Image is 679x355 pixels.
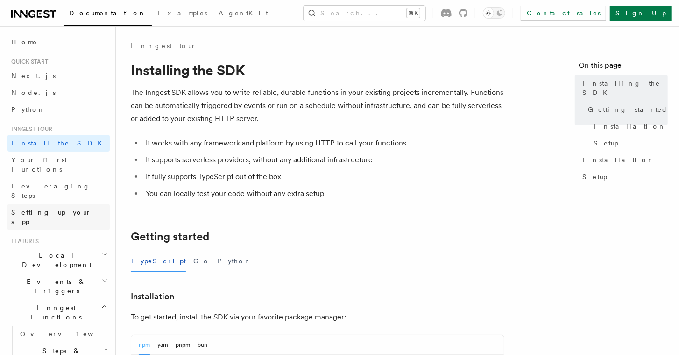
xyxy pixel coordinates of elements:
span: Python [11,106,45,113]
li: It works with any framework and platform by using HTTP to call your functions [143,137,504,150]
a: Documentation [64,3,152,26]
a: Contact sales [521,6,606,21]
span: Installation [594,122,666,131]
a: Inngest tour [131,41,196,51]
span: Setting up your app [11,209,92,225]
a: Leveraging Steps [7,178,110,204]
a: Install the SDK [7,135,110,152]
span: Installation [582,155,655,165]
span: Events & Triggers [7,277,102,296]
h1: Installing the SDK [131,62,504,79]
span: AgentKit [219,9,268,17]
a: Setup [590,135,668,152]
button: TypeScript [131,251,186,272]
span: Getting started [588,105,668,114]
button: pnpm [176,335,190,355]
a: Installing the SDK [579,75,668,101]
a: Setup [579,168,668,185]
a: Sign Up [610,6,672,21]
a: AgentKit [213,3,274,25]
span: Local Development [7,251,102,269]
h4: On this page [579,60,668,75]
button: Toggle dark mode [483,7,505,19]
span: Inngest Functions [7,303,101,322]
span: Home [11,37,37,47]
p: To get started, install the SDK via your favorite package manager: [131,311,504,324]
p: The Inngest SDK allows you to write reliable, durable functions in your existing projects increme... [131,86,504,125]
li: It fully supports TypeScript out of the box [143,170,504,183]
a: Node.js [7,84,110,101]
span: Documentation [69,9,146,17]
kbd: ⌘K [407,8,420,18]
li: You can locally test your code without any extra setup [143,187,504,200]
button: npm [139,335,150,355]
span: Inngest tour [7,125,52,133]
span: Installing the SDK [582,79,668,97]
button: Go [193,251,210,272]
span: Next.js [11,72,56,80]
a: Next.js [7,67,110,84]
span: Install the SDK [11,139,108,147]
a: Installation [590,118,668,135]
li: It supports serverless providers, without any additional infrastructure [143,153,504,167]
a: Getting started [584,101,668,118]
span: Examples [157,9,207,17]
span: Leveraging Steps [11,182,90,199]
button: Search...⌘K [304,6,425,21]
span: Setup [594,138,618,148]
a: Installation [131,290,174,303]
span: Setup [582,172,607,181]
span: Features [7,238,39,245]
a: Installation [579,152,668,168]
span: Overview [20,330,116,338]
a: Overview [16,326,110,342]
a: Setting up your app [7,204,110,230]
span: Node.js [11,89,56,96]
button: Local Development [7,247,110,273]
button: bun [198,335,207,355]
a: Examples [152,3,213,25]
a: Getting started [131,230,209,243]
a: Your first Functions [7,152,110,178]
span: Your first Functions [11,156,67,173]
button: Inngest Functions [7,299,110,326]
a: Python [7,101,110,118]
button: Python [218,251,252,272]
button: Events & Triggers [7,273,110,299]
a: Home [7,34,110,51]
span: Quick start [7,58,48,65]
button: yarn [157,335,168,355]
